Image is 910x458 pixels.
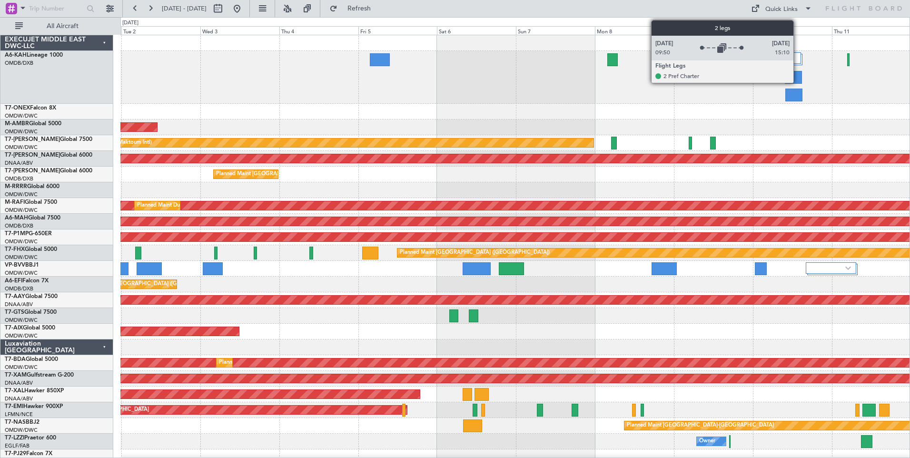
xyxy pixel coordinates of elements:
[122,19,138,27] div: [DATE]
[5,294,58,299] a: T7-AAYGlobal 7500
[753,26,832,35] div: Wed 10
[437,26,516,35] div: Sat 6
[5,231,52,237] a: T7-P1MPG-650ER
[5,357,58,362] a: T7-BDAGlobal 5000
[5,105,56,111] a: T7-ONEXFalcon 8X
[5,112,38,119] a: OMDW/DWC
[5,184,59,189] a: M-RRRRGlobal 6000
[5,404,63,409] a: T7-EMIHawker 900XP
[5,395,33,402] a: DNAA/ABV
[5,231,29,237] span: T7-P1MP
[5,451,26,457] span: T7-PJ29
[29,1,84,16] input: Trip Number
[5,435,56,441] a: T7-LZZIPraetor 600
[5,269,38,277] a: OMDW/DWC
[746,1,817,16] button: Quick Links
[5,184,27,189] span: M-RRRR
[5,317,38,324] a: OMDW/DWC
[5,411,33,418] a: LFMN/NCE
[5,168,60,174] span: T7-[PERSON_NAME]
[400,246,550,260] div: Planned Maint [GEOGRAPHIC_DATA] ([GEOGRAPHIC_DATA])
[5,364,38,371] a: OMDW/DWC
[279,26,358,35] div: Thu 4
[5,404,23,409] span: T7-EMI
[219,356,313,370] div: Planned Maint Dubai (Al Maktoum Intl)
[5,121,61,127] a: M-AMBRGlobal 5000
[325,1,382,16] button: Refresh
[5,247,25,252] span: T7-FHX
[5,379,33,387] a: DNAA/ABV
[5,309,57,315] a: T7-GTSGlobal 7500
[5,427,38,434] a: OMDW/DWC
[5,254,38,261] a: OMDW/DWC
[5,294,25,299] span: T7-AAY
[5,325,55,331] a: T7-AIXGlobal 5000
[5,419,26,425] span: T7-NAS
[516,26,595,35] div: Sun 7
[5,52,27,58] span: A6-KAH
[5,152,60,158] span: T7-[PERSON_NAME]
[5,199,57,205] a: M-RAFIGlobal 7500
[5,357,26,362] span: T7-BDA
[200,26,279,35] div: Wed 3
[595,26,674,35] div: Mon 8
[5,191,38,198] a: OMDW/DWC
[674,26,753,35] div: Tue 9
[5,52,63,58] a: A6-KAHLineage 1000
[5,215,60,221] a: A6-MAHGlobal 7500
[5,105,30,111] span: T7-ONEX
[5,222,33,229] a: OMDB/DXB
[5,144,38,151] a: OMDW/DWC
[5,388,24,394] span: T7-XAL
[5,372,27,378] span: T7-XAM
[5,278,22,284] span: A6-EFI
[845,266,851,270] img: arrow-gray.svg
[5,152,92,158] a: T7-[PERSON_NAME]Global 6000
[5,451,52,457] a: T7-PJ29Falcon 7X
[5,121,29,127] span: M-AMBR
[5,238,38,245] a: OMDW/DWC
[5,301,33,308] a: DNAA/ABV
[5,262,39,268] a: VP-BVVBBJ1
[5,128,38,135] a: OMDW/DWC
[5,137,92,142] a: T7-[PERSON_NAME]Global 7500
[5,278,49,284] a: A6-EFIFalcon 7X
[5,247,57,252] a: T7-FHXGlobal 5000
[5,372,74,378] a: T7-XAMGulfstream G-200
[358,26,437,35] div: Fri 5
[5,419,40,425] a: T7-NASBBJ2
[5,309,24,315] span: T7-GTS
[5,388,64,394] a: T7-XALHawker 850XP
[5,262,25,268] span: VP-BVV
[5,159,33,167] a: DNAA/ABV
[5,332,38,339] a: OMDW/DWC
[137,199,231,213] div: Planned Maint Dubai (Al Maktoum Intl)
[5,435,24,441] span: T7-LZZI
[5,325,23,331] span: T7-AIX
[71,277,227,291] div: Unplanned Maint [GEOGRAPHIC_DATA] ([GEOGRAPHIC_DATA])
[216,167,375,181] div: Planned Maint [GEOGRAPHIC_DATA] ([GEOGRAPHIC_DATA] Intl)
[25,23,100,30] span: All Aircraft
[5,168,92,174] a: T7-[PERSON_NAME]Global 6000
[765,5,798,14] div: Quick Links
[5,199,25,205] span: M-RAFI
[162,4,207,13] span: [DATE] - [DATE]
[627,418,774,433] div: Planned Maint [GEOGRAPHIC_DATA]-[GEOGRAPHIC_DATA]
[5,442,30,449] a: EGLF/FAB
[699,434,715,448] div: Owner
[5,60,33,67] a: OMDB/DXB
[339,5,379,12] span: Refresh
[5,175,33,182] a: OMDB/DXB
[5,207,38,214] a: OMDW/DWC
[5,137,60,142] span: T7-[PERSON_NAME]
[10,19,103,34] button: All Aircraft
[5,215,28,221] span: A6-MAH
[5,285,33,292] a: OMDB/DXB
[121,26,200,35] div: Tue 2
